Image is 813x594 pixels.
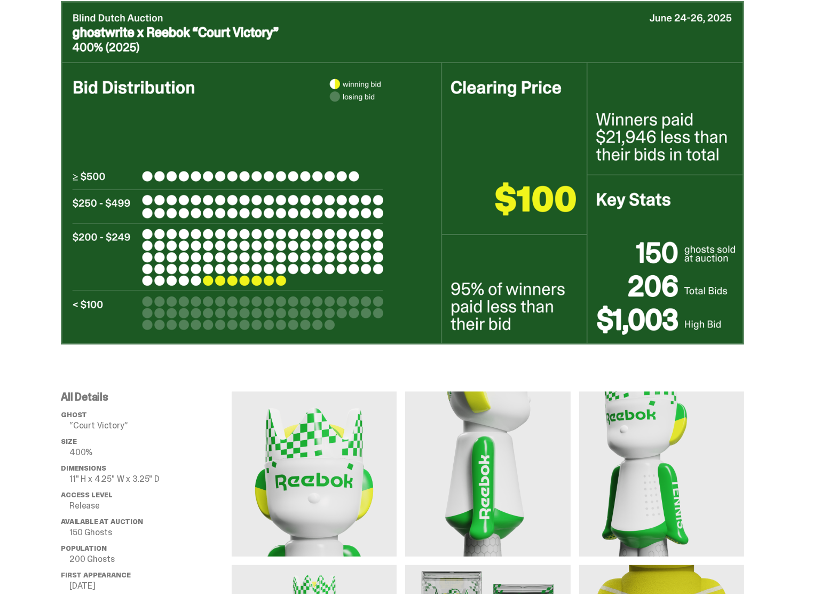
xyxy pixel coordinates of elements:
p: [DATE] [69,582,232,590]
img: media gallery image [232,392,397,557]
img: ghostwrite-reebok-ghost-400-2025-auction-recap-d.png [61,1,744,345]
p: All Details [61,392,232,402]
p: 400% [69,448,232,457]
p: 200 Ghosts [69,555,232,564]
span: Access Level [61,490,113,499]
p: “Court Victory” [69,421,232,430]
img: media gallery image [579,392,744,557]
span: Dimensions [61,464,106,473]
span: First Appearance [61,570,130,580]
span: Size [61,437,76,446]
p: Release [69,502,232,510]
img: media gallery image [405,392,570,557]
p: 11" H x 4.25" W x 3.25" D [69,475,232,483]
span: Available at Auction [61,517,143,526]
p: 150 Ghosts [69,528,232,537]
span: ghost [61,410,87,419]
span: Population [61,544,106,553]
